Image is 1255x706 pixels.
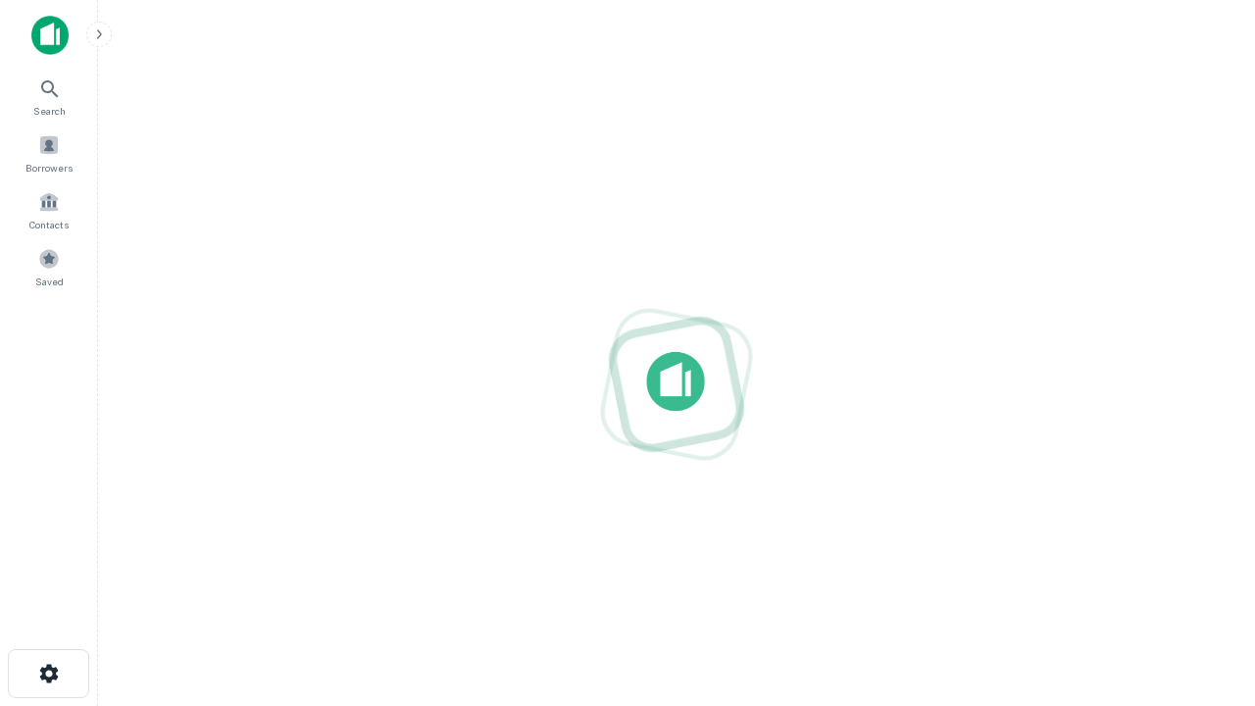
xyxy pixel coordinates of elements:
span: Contacts [29,217,69,232]
iframe: Chat Widget [1157,549,1255,643]
span: Borrowers [25,160,73,176]
img: capitalize-icon.png [31,16,69,55]
a: Search [6,70,92,123]
span: Search [33,103,66,119]
a: Contacts [6,183,92,236]
span: Saved [35,274,64,289]
a: Saved [6,240,92,293]
a: Borrowers [6,126,92,179]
